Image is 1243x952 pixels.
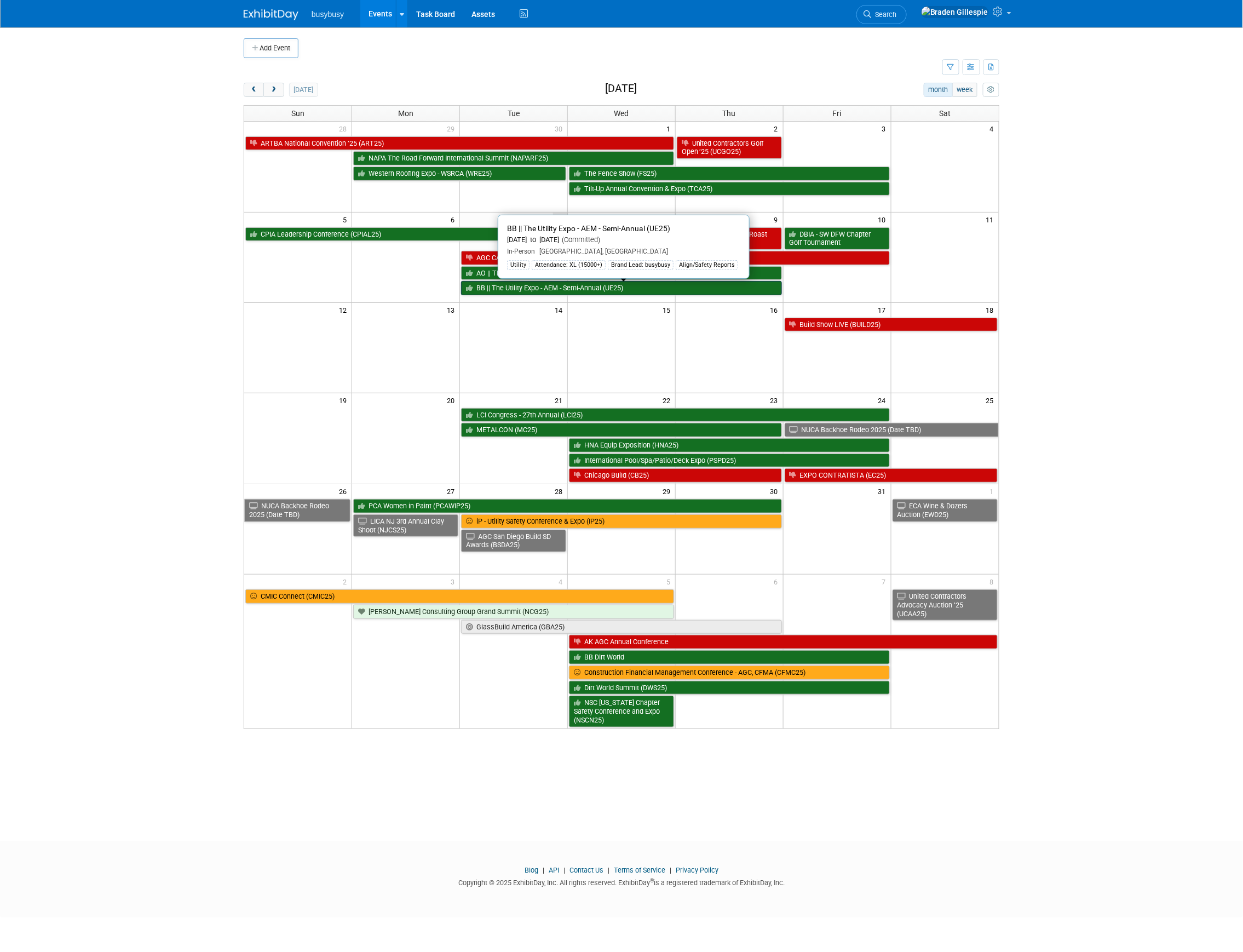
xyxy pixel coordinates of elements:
[342,213,352,226] span: 5
[921,6,989,18] img: Braden Gillespie
[446,303,459,317] span: 13
[245,589,674,604] a: CMIC Connect (CMIC25)
[871,10,896,19] span: Search
[877,303,891,317] span: 17
[569,438,890,452] a: HNA Equip Exposition (HNA25)
[723,109,736,118] span: Thu
[665,122,675,135] span: 1
[985,213,999,226] span: 11
[561,866,568,874] span: |
[244,499,350,521] a: NUCA Backhoe Rodeo 2025 (Date TBD)
[446,122,459,135] span: 29
[877,393,891,407] span: 24
[989,484,999,498] span: 1
[983,83,999,97] button: myCustomButton
[677,136,782,159] a: United Contractors Golf Open ’25 (UCGO25)
[461,530,566,552] a: AGC San Diego Build SD Awards (BSDA25)
[507,224,670,233] span: BB || The Utility Expo - AEM - Semi-Annual (UE25)
[939,109,951,118] span: Sat
[769,484,783,498] span: 30
[833,109,842,118] span: Fri
[338,303,352,317] span: 12
[569,468,782,483] a: Chicago Build (CB25)
[924,83,953,97] button: month
[769,393,783,407] span: 23
[342,575,352,588] span: 2
[507,248,535,255] span: In-Person
[338,484,352,498] span: 26
[559,236,600,244] span: (Committed)
[508,109,520,118] span: Tue
[535,248,668,255] span: [GEOGRAPHIC_DATA], [GEOGRAPHIC_DATA]
[244,83,264,97] button: prev
[244,38,298,58] button: Add Event
[569,681,890,695] a: Dirt World Summit (DWS25)
[461,266,782,280] a: AO || The Utility Expo (UE25)
[569,635,998,649] a: AK AGC Annual Conference
[540,866,547,874] span: |
[893,589,998,621] a: United Contractors Advocacy Auction ’25 (UCAA25)
[245,227,566,242] a: CPIA Leadership Conference (CPIAL25)
[461,514,782,529] a: iP - Utility Safety Conference & Expo (IP25)
[312,10,344,19] span: busybusy
[569,454,890,468] a: International Pool/Spa/Patio/Deck Expo (PSPD25)
[289,83,318,97] button: [DATE]
[450,575,459,588] span: 3
[353,167,566,181] a: Western Roofing Expo - WSRCA (WRE25)
[877,484,891,498] span: 31
[985,303,999,317] span: 18
[461,251,889,265] a: AGC CA Construct Annual Conference 25 (CAC25)
[769,303,783,317] span: 16
[773,122,783,135] span: 2
[661,303,675,317] span: 15
[353,499,781,513] a: PCA Women in Paint (PCAWIP25)
[667,866,674,874] span: |
[532,260,606,270] div: Attendance: XL (15000+)
[877,213,891,226] span: 10
[856,5,907,24] a: Search
[446,484,459,498] span: 27
[338,122,352,135] span: 28
[987,87,994,94] i: Personalize Calendar
[614,866,665,874] a: Terms of Service
[461,423,782,437] a: METALCON (MC25)
[893,499,998,521] a: ECA Wine & Dozers Auction (EWD25)
[557,575,567,588] span: 4
[773,213,783,226] span: 9
[569,182,890,196] a: Tilt-Up Annual Convention & Expo (TCA25)
[549,866,559,874] a: API
[989,122,999,135] span: 4
[608,260,674,270] div: Brand Lead: busybusy
[245,136,674,151] a: ARTBA National Convention ’25 (ART25)
[450,213,459,226] span: 6
[614,109,629,118] span: Wed
[554,393,567,407] span: 21
[554,484,567,498] span: 28
[569,650,890,664] a: BB Dirt World
[507,260,530,270] div: Utility
[989,575,999,588] span: 8
[650,878,654,884] sup: ®
[291,109,304,118] span: Sun
[338,393,352,407] span: 19
[785,318,998,332] a: Build Show LIVE (BUILD25)
[676,866,718,874] a: Privacy Policy
[605,83,637,95] h2: [DATE]
[881,575,891,588] span: 7
[461,408,889,422] a: LCI Congress - 27th Annual (LCI25)
[461,620,782,634] a: GlassBuild America (GBA25)
[676,260,738,270] div: Align/Safety Reports
[263,83,284,97] button: next
[665,575,675,588] span: 5
[661,484,675,498] span: 29
[952,83,977,97] button: week
[554,122,567,135] span: 30
[881,122,891,135] span: 3
[785,227,890,250] a: DBIA - SW DFW Chapter Golf Tournament
[773,575,783,588] span: 6
[569,696,674,727] a: NSC [US_STATE] Chapter Safety Conference and Expo (NSCN25)
[525,866,538,874] a: Blog
[785,468,998,483] a: EXPO CONTRATISTA (EC25)
[661,393,675,407] span: 22
[569,167,890,181] a: The Fence Show (FS25)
